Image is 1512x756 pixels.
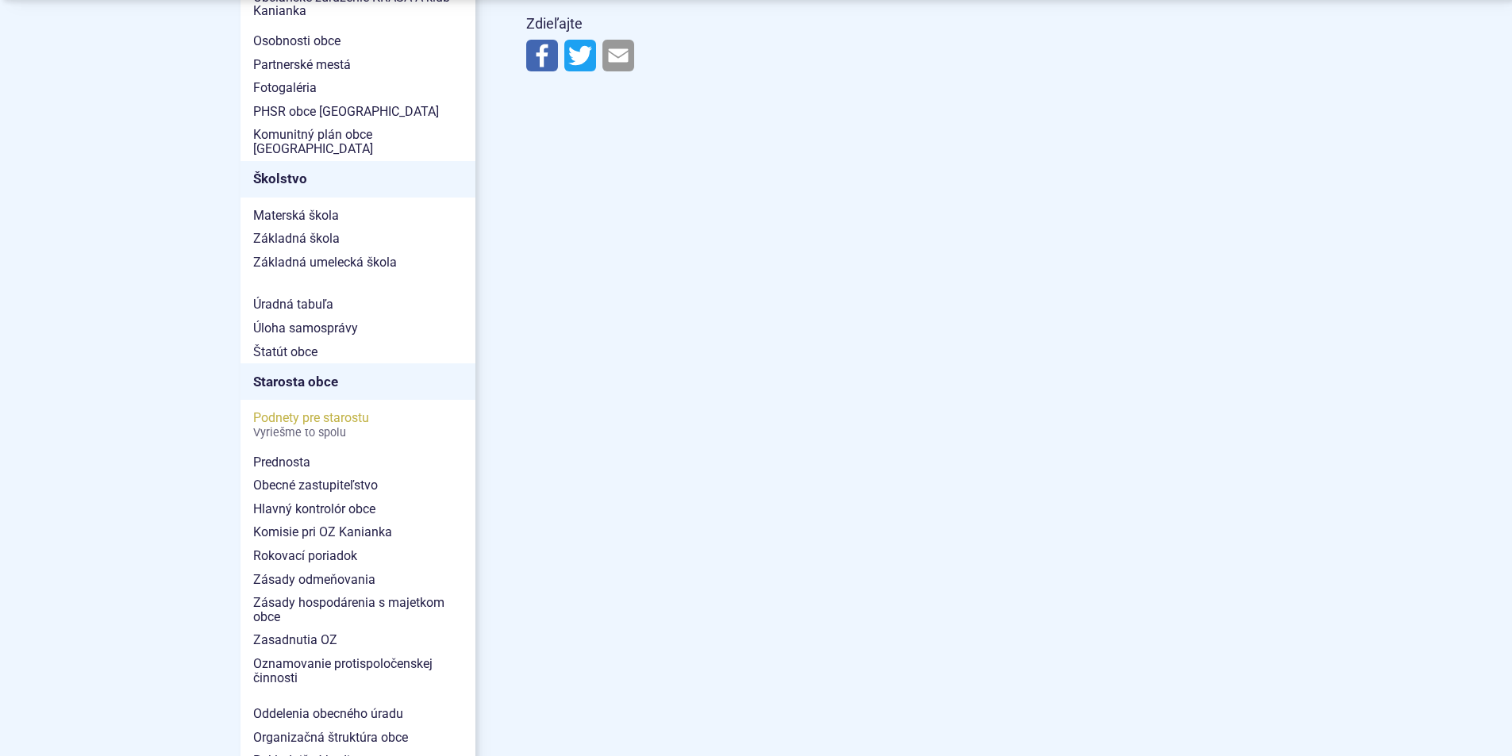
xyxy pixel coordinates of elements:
[240,227,475,251] a: Základná škola
[253,340,463,364] span: Štatút obce
[240,53,475,77] a: Partnerské mestá
[253,123,463,160] span: Komunitný plán obce [GEOGRAPHIC_DATA]
[253,100,463,124] span: PHSR obce [GEOGRAPHIC_DATA]
[240,451,475,474] a: Prednosta
[253,520,463,544] span: Komisie pri OZ Kanianka
[602,40,634,71] img: Zdieľať e-mailom
[240,251,475,274] a: Základná umelecká škola
[240,100,475,124] a: PHSR obce [GEOGRAPHIC_DATA]
[240,317,475,340] a: Úloha samosprávy
[253,544,463,568] span: Rokovací poriadok
[253,370,463,394] span: Starosta obce
[253,628,463,652] span: Zasadnutia OZ
[253,591,463,628] span: Zásady hospodárenia s majetkom obce
[526,40,558,71] img: Zdieľať na Facebooku
[240,363,475,400] a: Starosta obce
[253,29,463,53] span: Osobnosti obce
[240,123,475,160] a: Komunitný plán obce [GEOGRAPHIC_DATA]
[240,293,475,317] a: Úradná tabuľa
[526,12,1090,36] p: Zdieľajte
[240,591,475,628] a: Zásady hospodárenia s majetkom obce
[253,204,463,228] span: Materská škola
[253,293,463,317] span: Úradná tabuľa
[253,76,463,100] span: Fotogaléria
[253,474,463,497] span: Obecné zastupiteľstvo
[253,497,463,521] span: Hlavný kontrolór obce
[253,702,463,726] span: Oddelenia obecného úradu
[240,702,475,726] a: Oddelenia obecného úradu
[253,427,463,439] span: Vyriešme to spolu
[240,726,475,750] a: Organizačná štruktúra obce
[253,53,463,77] span: Partnerské mestá
[240,520,475,544] a: Komisie pri OZ Kanianka
[253,726,463,750] span: Organizačná štruktúra obce
[253,167,463,191] span: Školstvo
[240,340,475,364] a: Štatút obce
[240,161,475,198] a: Školstvo
[253,251,463,274] span: Základná umelecká škola
[240,474,475,497] a: Obecné zastupiteľstvo
[240,544,475,568] a: Rokovací poriadok
[253,451,463,474] span: Prednosta
[253,406,463,443] span: Podnety pre starostu
[240,29,475,53] a: Osobnosti obce
[240,628,475,652] a: Zasadnutia OZ
[240,204,475,228] a: Materská škola
[240,497,475,521] a: Hlavný kontrolór obce
[240,652,475,689] a: Oznamovanie protispoločenskej činnosti
[240,76,475,100] a: Fotogaléria
[253,568,463,592] span: Zásady odmeňovania
[240,406,475,443] a: Podnety pre starostuVyriešme to spolu
[240,568,475,592] a: Zásady odmeňovania
[253,317,463,340] span: Úloha samosprávy
[564,40,596,71] img: Zdieľať na Twitteri
[253,227,463,251] span: Základná škola
[253,652,463,689] span: Oznamovanie protispoločenskej činnosti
